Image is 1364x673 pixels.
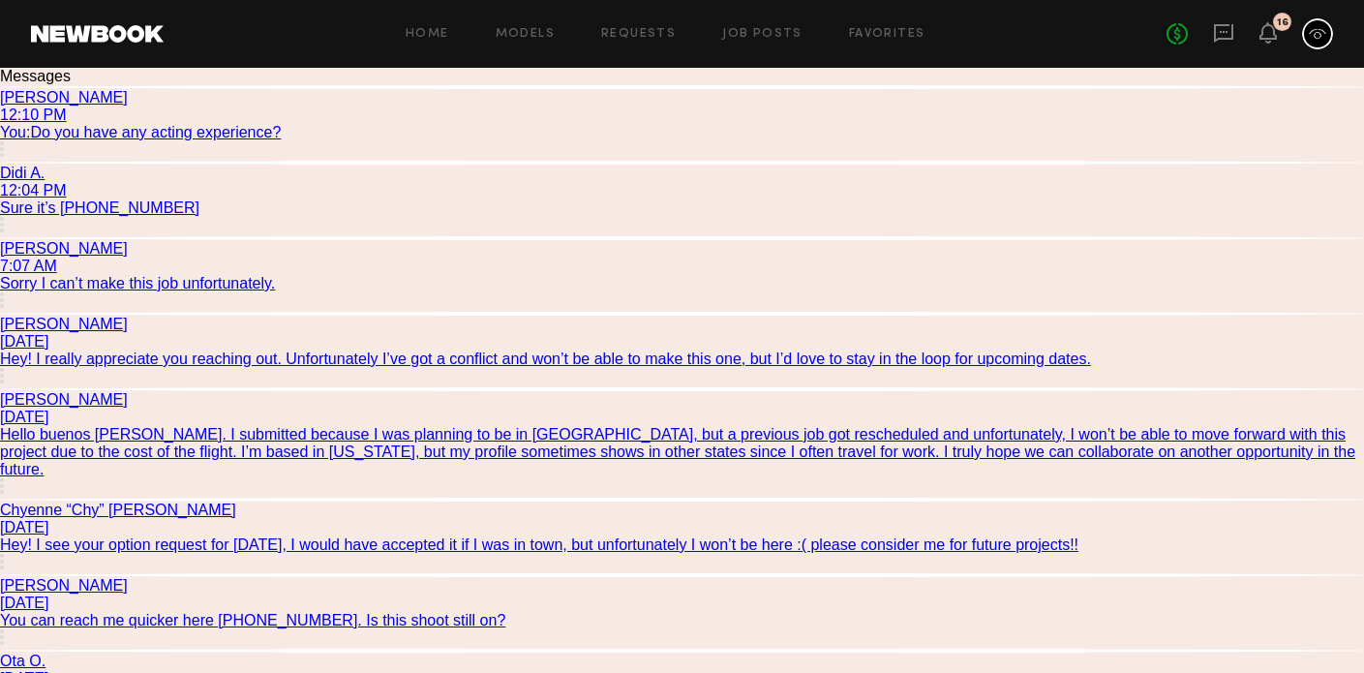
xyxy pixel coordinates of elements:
[722,28,803,41] a: Job Posts
[849,28,925,41] a: Favorites
[601,28,676,41] a: Requests
[496,28,555,41] a: Models
[1277,17,1288,28] div: 16
[406,28,449,41] a: Home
